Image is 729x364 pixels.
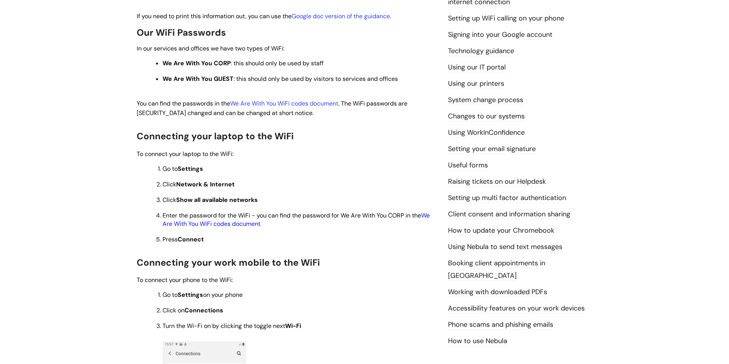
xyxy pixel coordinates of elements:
[448,287,547,297] a: Working with downloaded PDFs
[448,161,488,170] a: Useful forms
[448,226,554,236] a: How to update your Chromebook
[448,177,546,187] a: Raising tickets on our Helpdesk
[163,59,323,67] span: : this should only be used by staff
[163,75,398,83] span: : this should only be used by visitors to services and offices
[448,144,536,154] a: Setting your email signature
[285,322,301,330] strong: Wi-Fi
[137,130,294,142] span: Connecting your laptop to the WiFi
[448,95,523,105] a: System change process
[178,235,204,243] strong: Connect
[137,44,284,52] span: In our services and offices we have two types of WiFi:
[137,257,320,268] span: Connecting your work mobile to the WiFi
[163,322,301,330] span: Turn the Wi-Fi on by clicking the toggle next
[163,211,430,228] span: Enter the password for the WiFi - you can find the password for We Are With You CORP in the
[230,99,338,107] a: We Are With You WiFi codes document
[448,46,514,56] a: Technology guidance
[163,59,231,67] strong: We Are With You CORP
[137,150,234,158] span: To connect your laptop to the WiFi:
[178,291,203,299] strong: Settings
[185,306,223,314] strong: Connections
[448,79,504,89] a: Using our printers
[448,304,585,314] a: Accessibility features on your work devices
[292,12,390,20] a: Google doc version of the guidance
[137,276,233,284] span: To connect your phone to the WiFi:
[137,27,226,38] span: Our WiFi Passwords
[163,180,235,188] span: Click
[137,12,391,20] span: If you need to print this information out, you can use the .
[448,63,506,72] a: Using our IT portal
[448,258,545,280] a: Booking client appointments in [GEOGRAPHIC_DATA]
[163,291,243,299] span: Go to on your phone
[448,193,566,203] a: Setting up multi factor authentication
[448,112,525,121] a: Changes to our systems
[448,336,507,346] a: How to use Nebula
[448,320,553,330] a: Phone scams and phishing emails
[163,306,223,314] span: Click on
[176,180,235,188] strong: Network & Internet
[176,196,258,204] strong: Show all available networks
[137,99,407,117] span: You can find the passwords in the . The WiFi passwords are [SECURITY_DATA] changed and can be cha...
[163,235,204,243] span: Press
[448,242,562,252] a: Using Nebula to send text messages
[163,165,203,173] span: Go to
[448,14,564,24] a: Setting up WiFi calling on your phone
[163,75,234,83] strong: We Are With You GUEST
[448,210,570,219] a: Client consent and information sharing
[163,211,430,228] a: We Are With You WiFi codes document
[178,165,203,173] strong: Settings
[448,128,525,138] a: Using WorkInConfidence
[163,196,258,204] span: Click
[448,30,552,40] a: Signing into your Google account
